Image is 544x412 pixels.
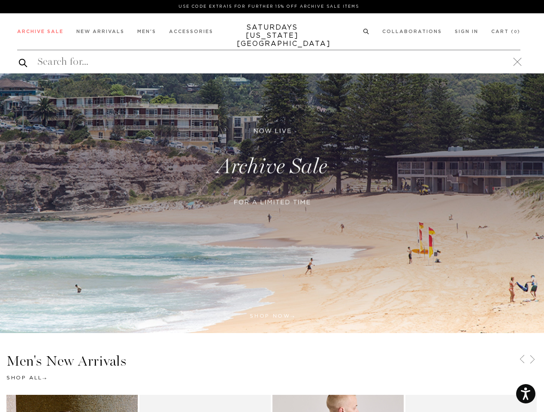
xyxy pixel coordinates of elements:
[237,24,308,48] a: SATURDAYS[US_STATE][GEOGRAPHIC_DATA]
[6,375,46,380] a: Shop All
[169,29,213,34] a: Accessories
[514,30,517,34] small: 0
[455,29,478,34] a: Sign In
[17,29,63,34] a: Archive Sale
[6,354,538,368] h3: Men's New Arrivals
[491,29,520,34] a: Cart (0)
[382,29,442,34] a: Collaborations
[17,55,520,69] input: Search for...
[76,29,124,34] a: New Arrivals
[21,3,517,10] p: Use Code EXTRA15 for Further 15% Off Archive Sale Items
[137,29,156,34] a: Men's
